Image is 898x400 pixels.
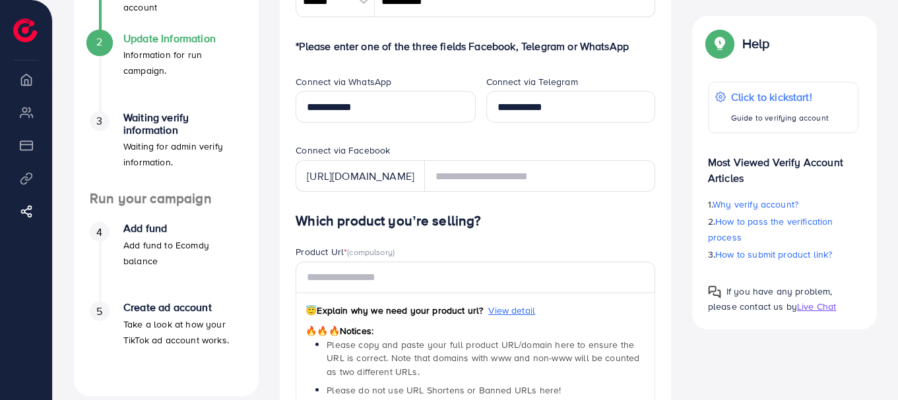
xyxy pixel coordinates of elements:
span: How to submit product link? [715,248,832,261]
span: 😇 [305,304,317,317]
h4: Update Information [123,32,243,45]
label: Connect via Telegram [486,75,578,88]
p: 2. [708,214,858,245]
label: Connect via Facebook [296,144,390,157]
span: Why verify account? [713,198,798,211]
span: Explain why we need your product url? [305,304,483,317]
li: Update Information [74,32,259,111]
span: If you have any problem, please contact us by [708,285,833,313]
div: [URL][DOMAIN_NAME] [296,160,425,192]
span: Notices: [305,324,373,337]
img: Popup guide [708,285,721,299]
span: Please copy and paste your full product URL/domain here to ensure the URL is correct. Note that d... [327,338,639,378]
li: Waiting verify information [74,111,259,190]
p: 3. [708,246,858,262]
span: 2 [96,34,102,49]
li: Add fund [74,222,259,301]
iframe: Chat [842,341,888,390]
p: Guide to verifying account [731,110,829,126]
span: 4 [96,225,102,240]
h4: Add fund [123,222,243,235]
span: 3 [96,113,102,129]
span: 🔥🔥🔥 [305,324,339,337]
label: Product Url [296,245,395,258]
p: 1. [708,196,858,212]
img: logo [13,18,37,42]
h4: Run your campaign [74,190,259,207]
span: View detail [488,304,535,317]
p: Click to kickstart! [731,89,829,105]
span: Please do not use URL Shortens or Banned URLs here! [327,384,561,397]
span: Live Chat [797,300,836,313]
label: Connect via WhatsApp [296,75,391,88]
span: 5 [96,304,102,319]
p: Add fund to Ecomdy balance [123,237,243,269]
span: How to pass the verification process [708,215,833,244]
h4: Create ad account [123,301,243,314]
h4: Which product you’re selling? [296,213,655,229]
p: Help [742,36,770,51]
li: Create ad account [74,301,259,380]
img: Popup guide [708,32,732,55]
p: Most Viewed Verify Account Articles [708,144,858,186]
h4: Waiting verify information [123,111,243,136]
p: Waiting for admin verify information. [123,138,243,170]
p: Take a look at how your TikTok ad account works. [123,316,243,348]
span: (compulsory) [347,246,395,258]
p: Information for run campaign. [123,47,243,78]
p: *Please enter one of the three fields Facebook, Telegram or WhatsApp [296,38,655,54]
